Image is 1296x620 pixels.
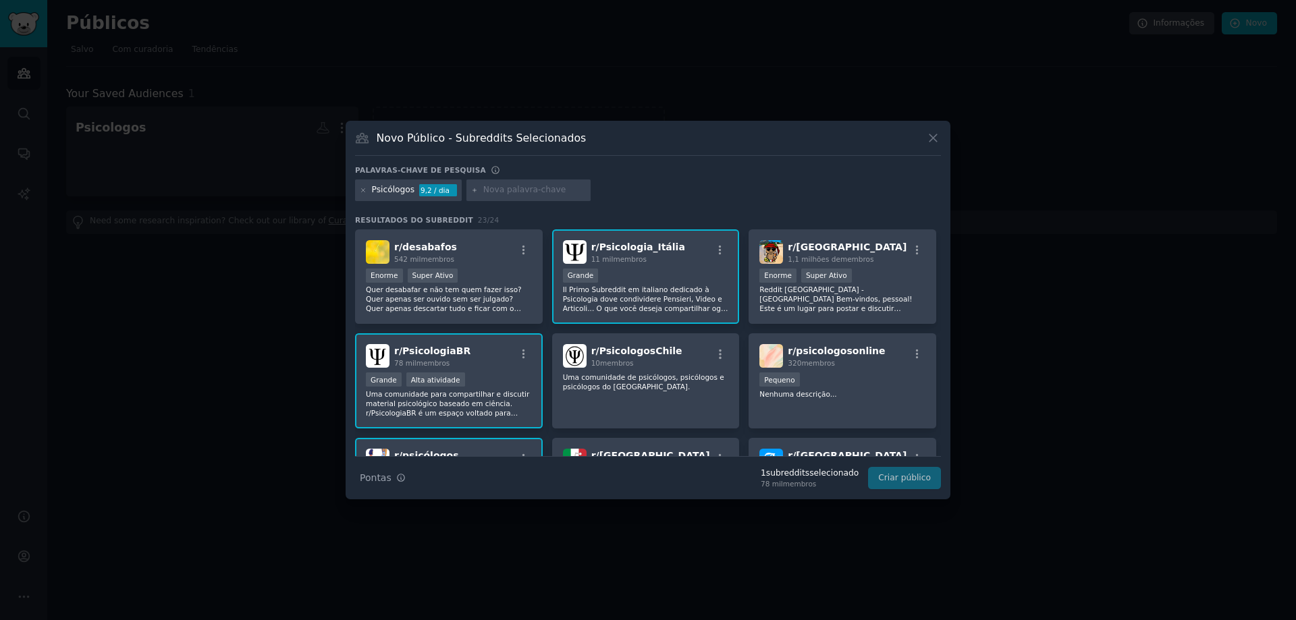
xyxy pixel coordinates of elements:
[394,242,402,252] font: r/
[366,285,531,341] font: Quer desabafar e não tem quem fazer isso? Quer apenas ser ouvido sem ser julgado? Quer apenas des...
[788,345,796,356] font: r/
[591,242,599,252] font: r/
[761,480,783,488] font: 78 mil
[591,255,614,263] font: 11 mil
[568,271,594,279] font: Grande
[591,345,599,356] font: r/
[366,390,529,436] font: Uma comunidade para compartilhar e discutir material psicológico baseado em ciência. r/Psicologia...
[591,359,600,367] font: 10
[806,271,847,279] font: Super Ativo
[759,285,925,331] font: Reddit [GEOGRAPHIC_DATA] - [GEOGRAPHIC_DATA] Bem-vindos, pessoal! Este é um lugar para postar e d...
[796,242,907,252] font: [GEOGRAPHIC_DATA]
[783,480,817,488] font: membros
[412,271,454,279] font: Super Ativo
[377,132,587,144] font: Novo Público - Subreddits Selecionados
[801,359,835,367] font: membros
[371,271,398,279] font: Enorme
[411,376,460,384] font: Alta atividade
[355,166,486,174] font: Palavras-chave de pesquisa
[600,359,634,367] font: membros
[788,450,796,461] font: r/
[366,344,389,368] img: PsicologiaBR
[759,344,783,368] img: psicologosonline
[613,255,647,263] font: membros
[416,359,450,367] font: membros
[483,184,586,196] input: Nova palavra-chave
[355,466,410,490] button: Pontas
[766,468,805,478] font: subreddit
[599,242,685,252] font: Psicologia_Itália
[490,216,500,224] font: 24
[394,255,421,263] font: 542 mil
[796,345,885,356] font: psicologosonline
[805,468,809,478] font: s
[563,373,724,391] font: Uma comunidade de psicólogos, psicólogos e psicólogos do [GEOGRAPHIC_DATA].
[563,449,587,472] img: Itália
[788,359,801,367] font: 320
[402,345,470,356] font: PsicologiaBR
[563,285,728,322] font: Il Primo Subreddit em italiano dedicado à Psicologia dove condividere Pensieri, Video e Articoli....
[360,472,391,483] font: Pontas
[759,240,783,264] img: Itália
[788,242,796,252] font: r/
[421,186,450,194] font: 9,2 / dia
[394,359,416,367] font: 78 mil
[764,376,794,384] font: Pequeno
[759,390,836,398] font: Nenhuma descrição...
[599,345,682,356] font: PsicologosChile
[394,345,402,356] font: r/
[764,271,792,279] font: Enorme
[796,450,907,461] font: [GEOGRAPHIC_DATA]
[371,376,397,384] font: Grande
[591,450,599,461] font: r/
[372,185,415,194] font: Psicólogos
[599,450,710,461] font: [GEOGRAPHIC_DATA]
[478,216,487,224] font: 23
[394,450,402,461] font: r/
[761,468,766,478] font: 1
[487,216,490,224] font: /
[563,240,587,264] img: Psicologia_Itália
[421,255,454,263] font: membros
[809,468,859,478] font: selecionado
[366,240,389,264] img: desabafos
[355,216,473,224] font: Resultados do Subreddit
[402,242,457,252] font: desabafos
[366,449,389,472] img: psicólogos
[759,449,783,472] img: Argentina
[788,255,840,263] font: 1,1 milhões de
[840,255,874,263] font: membros
[402,450,458,461] font: psicólogos
[563,344,587,368] img: PsicologosChile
